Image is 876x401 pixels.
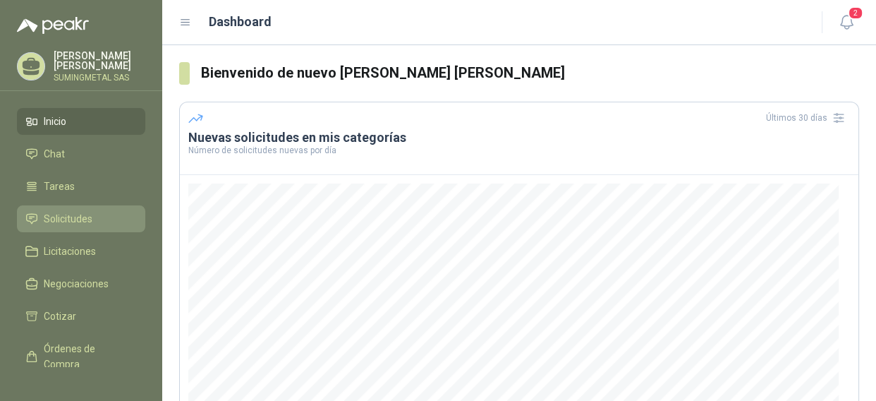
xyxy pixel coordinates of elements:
[201,62,859,84] h3: Bienvenido de nuevo [PERSON_NAME] [PERSON_NAME]
[766,107,850,129] div: Últimos 30 días
[17,108,145,135] a: Inicio
[44,276,109,292] span: Negociaciones
[44,309,76,324] span: Cotizar
[17,335,145,378] a: Órdenes de Compra
[17,17,89,34] img: Logo peakr
[17,205,145,232] a: Solicitudes
[188,129,850,146] h3: Nuevas solicitudes en mis categorías
[17,173,145,200] a: Tareas
[54,51,145,71] p: [PERSON_NAME] [PERSON_NAME]
[44,179,75,194] span: Tareas
[54,73,145,82] p: SUMINGMETAL SAS
[17,303,145,330] a: Cotizar
[209,12,272,32] h1: Dashboard
[44,244,96,259] span: Licitaciones
[44,146,65,162] span: Chat
[17,270,145,297] a: Negociaciones
[834,10,859,35] button: 2
[44,211,92,227] span: Solicitudes
[17,140,145,167] a: Chat
[188,146,850,155] p: Número de solicitudes nuevas por día
[848,6,863,20] span: 2
[44,341,132,372] span: Órdenes de Compra
[17,238,145,265] a: Licitaciones
[44,114,66,129] span: Inicio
